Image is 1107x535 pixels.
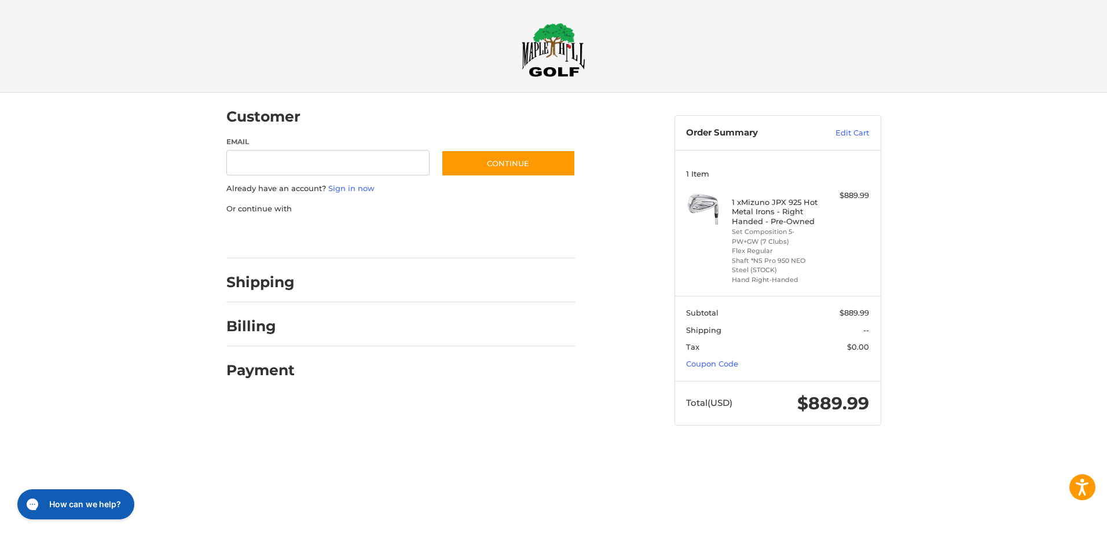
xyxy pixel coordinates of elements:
[797,393,869,414] span: $889.99
[441,150,576,177] button: Continue
[328,184,375,193] a: Sign in now
[823,190,869,201] div: $889.99
[811,127,869,139] a: Edit Cart
[863,325,869,335] span: --
[226,137,430,147] label: Email
[226,361,295,379] h2: Payment
[840,308,869,317] span: $889.99
[732,246,820,256] li: Flex Regular
[226,108,300,126] h2: Customer
[226,317,294,335] h2: Billing
[686,397,732,408] span: Total (USD)
[686,342,699,351] span: Tax
[12,485,138,523] iframe: Gorgias live chat messenger
[226,183,576,195] p: Already have an account?
[321,226,408,247] iframe: PayPal-paylater
[847,342,869,351] span: $0.00
[226,273,295,291] h2: Shipping
[226,203,576,215] p: Or continue with
[686,308,719,317] span: Subtotal
[686,169,869,178] h3: 1 Item
[522,23,585,77] img: Maple Hill Golf
[732,197,820,226] h4: 1 x Mizuno JPX 925 Hot Metal Irons - Right Handed - Pre-Owned
[419,226,505,247] iframe: PayPal-venmo
[686,359,738,368] a: Coupon Code
[686,325,721,335] span: Shipping
[732,227,820,246] li: Set Composition 5-PW+GW (7 Clubs)
[732,275,820,285] li: Hand Right-Handed
[222,226,309,247] iframe: PayPal-paypal
[686,127,811,139] h3: Order Summary
[732,256,820,275] li: Shaft *NS Pro 950 NEO Steel (STOCK)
